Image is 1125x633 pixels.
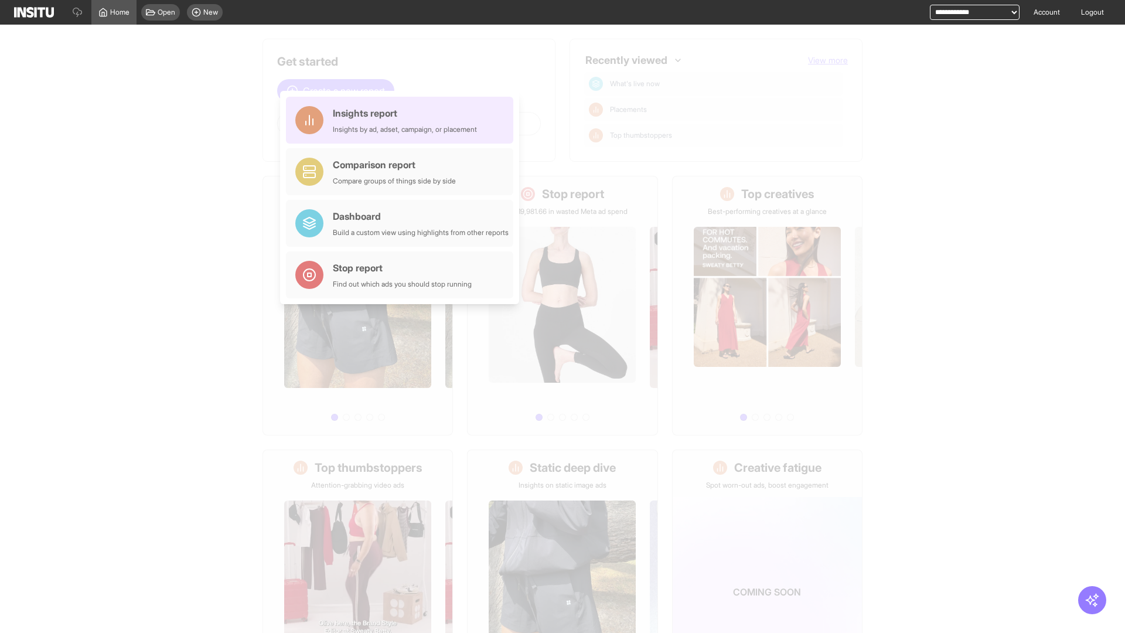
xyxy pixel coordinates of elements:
[333,158,456,172] div: Comparison report
[333,125,477,134] div: Insights by ad, adset, campaign, or placement
[333,176,456,186] div: Compare groups of things side by side
[333,261,472,275] div: Stop report
[333,106,477,120] div: Insights report
[14,7,54,18] img: Logo
[158,8,175,17] span: Open
[333,209,509,223] div: Dashboard
[333,280,472,289] div: Find out which ads you should stop running
[333,228,509,237] div: Build a custom view using highlights from other reports
[110,8,129,17] span: Home
[203,8,218,17] span: New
